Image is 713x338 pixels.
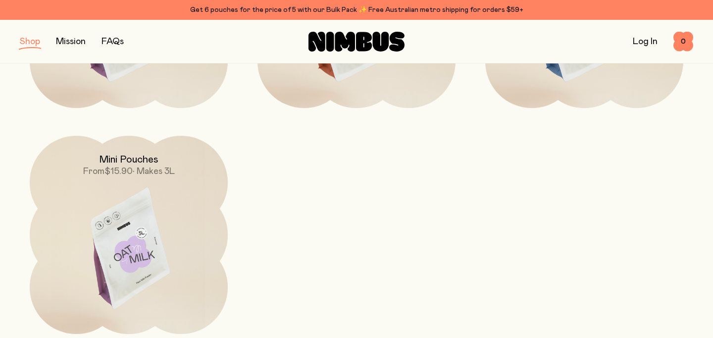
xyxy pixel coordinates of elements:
[133,167,175,176] span: • Makes 3L
[56,37,86,46] a: Mission
[30,136,228,334] a: Mini PouchesFrom$15.90• Makes 3L
[20,4,693,16] div: Get 6 pouches for the price of 5 with our Bulk Pack ✨ Free Australian metro shipping for orders $59+
[673,32,693,52] button: 0
[83,167,104,176] span: From
[102,37,124,46] a: FAQs
[104,167,133,176] span: $15.90
[99,154,158,166] h2: Mini Pouches
[633,37,658,46] a: Log In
